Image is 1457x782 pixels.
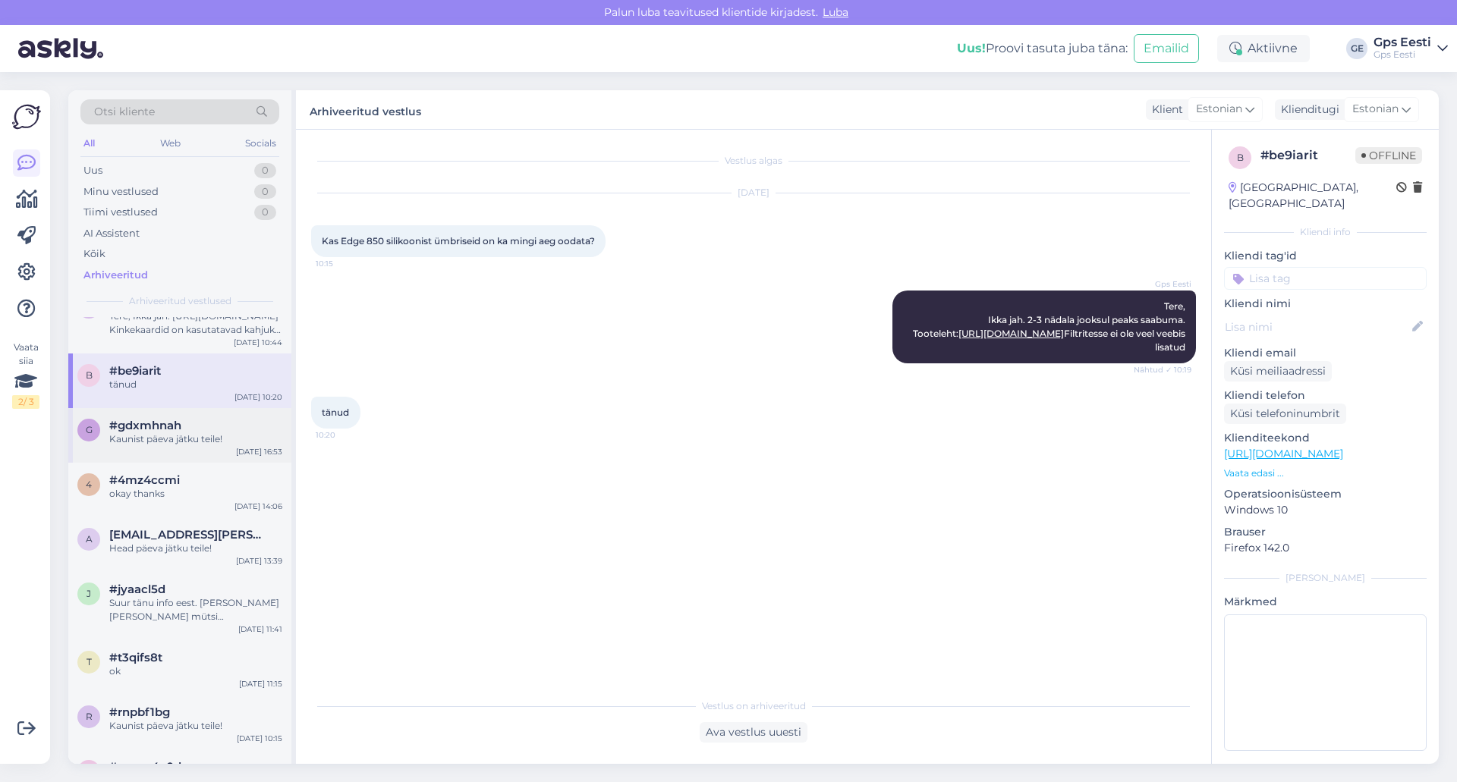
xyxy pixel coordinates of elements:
div: Suur tänu info eest. [PERSON_NAME] [PERSON_NAME] mütsi [PERSON_NAME] juba lahendus. [109,596,282,623]
div: Kliendi info [1224,225,1427,239]
div: 0 [254,184,276,199]
div: GE [1346,38,1367,59]
input: Lisa tag [1224,267,1427,290]
p: Brauser [1224,524,1427,540]
p: Vaata edasi ... [1224,466,1427,480]
div: 0 [254,205,276,220]
div: Ava vestlus uuesti [700,722,807,743]
span: 4 [86,479,92,490]
div: # be9iarit [1260,146,1355,165]
div: [DATE] 11:41 [238,623,282,635]
div: Klienditugi [1275,102,1339,118]
button: Emailid [1134,34,1199,63]
span: g [86,424,93,435]
div: Minu vestlused [83,184,159,199]
div: Kaunist päeva jätku teile! [109,719,282,733]
span: Kas Edge 850 silikoonist ümbriseid on ka mingi aeg oodata? [322,235,595,247]
div: Socials [242,133,279,153]
div: [DATE] 14:06 [234,501,282,512]
div: Head päeva jätku teile! [109,542,282,555]
span: Estonian [1196,101,1242,118]
div: Tere, Ikka jah: [URL][DOMAIN_NAME] Kinkekaardid on kasutatavad kahjuks ainult füüsiliselt kauplus... [109,309,282,337]
div: Kõik [83,247,105,262]
div: 2 / 3 [12,395,39,409]
p: Kliendi email [1224,345,1427,361]
span: #mqqv4v0d [109,760,181,774]
div: Gps Eesti [1374,36,1431,49]
span: #rnpbf1bg [109,705,170,719]
p: Klienditeekond [1224,430,1427,446]
p: Kliendi nimi [1224,296,1427,312]
div: 0 [254,163,276,178]
p: Märkmed [1224,594,1427,610]
span: #be9iarit [109,364,161,378]
div: Vestlus algas [311,154,1196,168]
span: t [87,656,92,667]
div: [DATE] 10:20 [234,391,282,403]
input: Lisa nimi [1225,319,1409,335]
div: [DATE] 11:15 [239,678,282,689]
span: 10:15 [316,258,373,269]
div: AI Assistent [83,226,140,241]
span: b [86,369,93,381]
div: Arhiveeritud [83,268,148,283]
p: Firefox 142.0 [1224,540,1427,556]
p: Operatsioonisüsteem [1224,486,1427,502]
span: Luba [818,5,853,19]
span: Otsi kliente [94,104,155,120]
span: tänud [322,407,349,418]
div: Proovi tasuta juba täna: [957,39,1128,58]
span: #4mz4ccmi [109,473,180,487]
div: [DATE] 10:15 [237,733,282,744]
div: Web [157,133,184,153]
span: #t3qifs8t [109,651,162,664]
span: a.riehakkainen@leonhard-weiss.com [109,528,267,542]
span: Vestlus on arhiveeritud [702,699,806,713]
span: a [86,533,93,545]
span: Offline [1355,147,1422,164]
div: [DATE] [311,186,1196,199]
span: #gdxmhnah [109,419,181,432]
span: 10:20 [316,429,373,441]
span: Gps Eesti [1134,278,1191,290]
div: [PERSON_NAME] [1224,571,1427,585]
img: Askly Logo [12,102,41,131]
div: okay thanks [109,487,282,501]
div: [GEOGRAPHIC_DATA], [GEOGRAPHIC_DATA] [1229,180,1396,212]
div: [DATE] 16:53 [236,446,282,457]
a: Gps EestiGps Eesti [1374,36,1448,61]
span: j [87,588,91,599]
div: Uus [83,163,102,178]
span: b [1237,152,1244,163]
div: Tiimi vestlused [83,205,158,220]
div: [DATE] 13:39 [236,555,282,567]
span: Arhiveeritud vestlused [129,294,231,308]
div: tänud [109,378,282,391]
div: All [80,133,98,153]
a: [URL][DOMAIN_NAME] [1224,447,1343,460]
div: Gps Eesti [1374,49,1431,61]
p: Windows 10 [1224,502,1427,518]
label: Arhiveeritud vestlus [310,99,421,120]
b: Uus! [957,41,986,55]
span: Nähtud ✓ 10:19 [1134,364,1191,375]
span: r [86,711,93,722]
span: #jyaacl5d [109,583,165,596]
span: Estonian [1352,101,1399,118]
div: ok [109,664,282,678]
div: [DATE] 10:44 [234,337,282,348]
div: Aktiivne [1217,35,1310,62]
div: Küsi telefoninumbrit [1224,404,1346,424]
div: Klient [1146,102,1183,118]
p: Kliendi tag'id [1224,248,1427,264]
a: [URL][DOMAIN_NAME] [958,328,1064,339]
div: Vaata siia [12,341,39,409]
p: Kliendi telefon [1224,388,1427,404]
div: Küsi meiliaadressi [1224,361,1332,382]
div: Kaunist päeva jätku teile! [109,432,282,446]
